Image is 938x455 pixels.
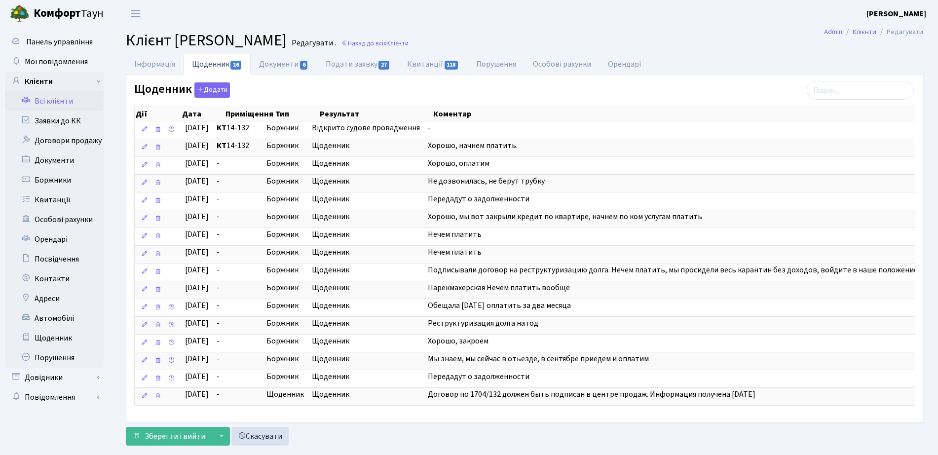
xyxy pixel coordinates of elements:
button: Переключити навігацію [123,5,148,22]
a: [PERSON_NAME] [866,8,926,20]
a: Admin [824,27,842,37]
th: Результат [319,107,432,121]
span: Щоденник [312,318,420,329]
nav: breadcrumb [809,22,938,42]
span: - [217,353,259,365]
span: [DATE] [185,265,209,275]
b: Комфорт [34,5,81,21]
span: Не дозвонилась, не берут трубку [428,176,545,187]
span: - [217,211,259,223]
span: - [217,336,259,347]
a: Заявки до КК [5,111,104,131]
a: Панель управління [5,32,104,52]
span: Мої повідомлення [25,56,88,67]
a: Скасувати [231,427,289,446]
span: Хорошо, начнем платить. [428,140,518,151]
span: [DATE] [185,140,209,151]
span: Щоденник [312,176,420,187]
span: Хорошо, мы вот закрыли кредит по квартире, начнем по ком услугам платить [428,211,702,222]
a: Всі клієнти [5,91,104,111]
a: Адреси [5,289,104,308]
span: Боржник [266,371,304,382]
a: Довідники [5,368,104,387]
span: - [217,282,259,294]
span: Боржник [266,282,304,294]
span: - [217,265,259,276]
span: Боржник [266,336,304,347]
span: 14-132 [217,140,259,152]
a: Подати заявку [317,54,399,75]
span: [DATE] [185,353,209,364]
img: logo.png [10,4,30,24]
a: Орендарі [600,54,649,75]
a: Орендарі [5,229,104,249]
span: [DATE] [185,389,209,400]
button: Зберегти і вийти [126,427,212,446]
span: Боржник [266,353,304,365]
span: Щоденник [312,265,420,276]
span: 14-132 [217,122,259,134]
a: Порушення [5,348,104,368]
span: Боржник [266,122,304,134]
span: - [217,389,259,400]
span: Щоденник [312,211,420,223]
span: [DATE] [185,211,209,222]
span: Обещала [DATE] оплатить за два месяца [428,300,571,311]
span: - [217,193,259,205]
span: - [217,247,259,258]
span: Боржник [266,229,304,240]
a: Інформація [126,54,184,75]
span: Боржник [266,193,304,205]
span: Зберегти і вийти [145,431,205,442]
span: Панель управління [26,37,93,47]
span: - [217,300,259,311]
label: Щоденник [134,82,230,98]
span: [DATE] [185,176,209,187]
span: [DATE] [185,229,209,240]
a: Посвідчення [5,249,104,269]
span: - [217,318,259,329]
span: [DATE] [185,282,209,293]
span: [DATE] [185,300,209,311]
span: [DATE] [185,318,209,329]
li: Редагувати [876,27,923,38]
span: Нечем платить [428,247,482,258]
span: Щоденник [266,389,304,400]
span: Клієнти [386,38,409,48]
span: - [428,122,431,133]
span: 27 [378,61,389,70]
span: Хорошо, оплатим [428,158,489,169]
a: Особові рахунки [525,54,600,75]
span: Парекмахерская Нечем платить вообще [428,282,570,293]
a: Щоденник [184,54,251,75]
a: Контакти [5,269,104,289]
a: Назад до всіхКлієнти [341,38,409,48]
span: [DATE] [185,193,209,204]
span: Договор по 1704/132 должен быть подписан в центре продаж. Информация получена [DATE] [428,389,755,400]
span: Щоденник [312,336,420,347]
span: Щоденник [312,282,420,294]
span: Відкрито судове провадження [312,122,420,134]
span: Боржник [266,211,304,223]
span: Клієнт [PERSON_NAME] [126,29,287,52]
span: Хорошо, закроем [428,336,488,346]
span: Щоденник [312,371,420,382]
span: Щоденник [312,300,420,311]
span: [DATE] [185,122,209,133]
input: Пошук... [807,81,914,100]
a: Мої повідомлення [5,52,104,72]
span: Щоденник [312,247,420,258]
a: Особові рахунки [5,210,104,229]
a: Клієнти [5,72,104,91]
a: Клієнти [853,27,876,37]
span: Передадут о задолженности [428,193,529,204]
span: 118 [445,61,458,70]
a: Порушення [468,54,525,75]
span: Боржник [266,247,304,258]
span: 6 [300,61,308,70]
a: Автомобілі [5,308,104,328]
span: 16 [230,61,241,70]
span: [DATE] [185,371,209,382]
span: Щоденник [312,158,420,169]
a: Квитанції [5,190,104,210]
